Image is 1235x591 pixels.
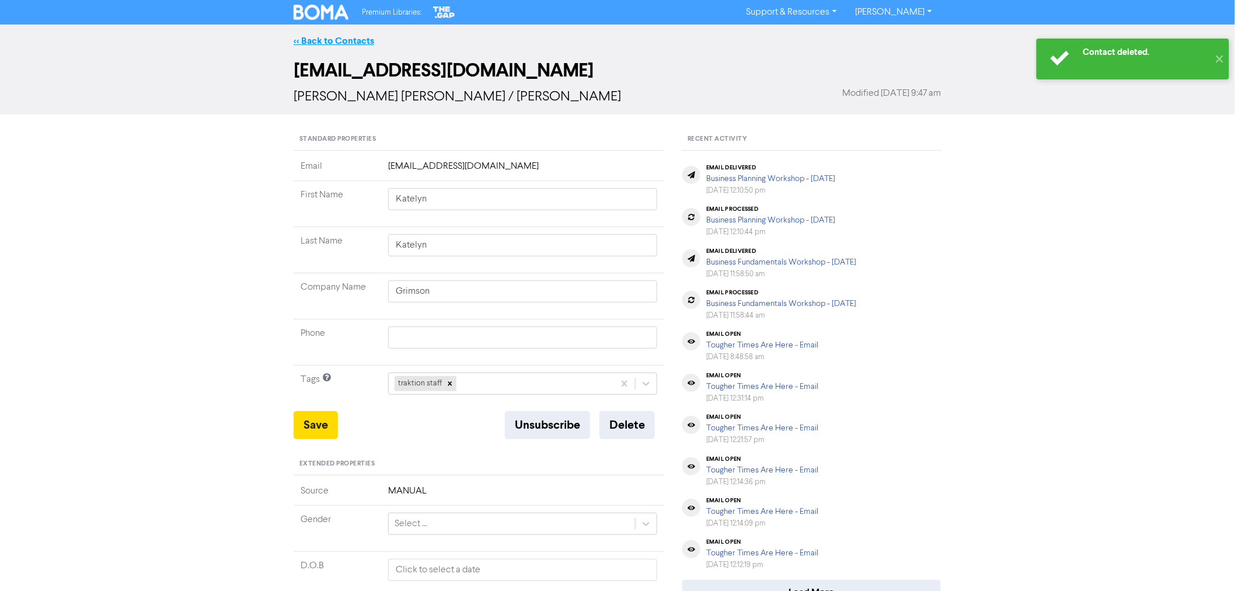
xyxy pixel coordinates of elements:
td: Email [294,159,381,181]
div: email processed [706,206,835,213]
span: Modified [DATE] 9:47 am [842,86,941,100]
div: [DATE] 12:14:09 pm [706,518,818,529]
div: [DATE] 12:10:44 pm [706,227,835,238]
a: Tougher Times Are Here - Email [706,383,818,391]
div: [DATE] 11:58:50 am [706,269,856,280]
div: [DATE] 8:48:58 am [706,352,818,363]
input: Click to select a date [388,559,657,581]
button: Unsubscribe [505,411,590,439]
img: BOMA Logo [294,5,348,20]
button: Delete [599,411,655,439]
td: Company Name [294,273,381,319]
a: Support & Resources [737,3,846,22]
div: Standard Properties [294,128,664,151]
a: Business Planning Workshop - [DATE] [706,175,835,183]
td: Source [294,484,381,506]
div: email delivered [706,164,835,171]
div: [DATE] 12:12:19 pm [706,559,818,571]
span: Premium Libraries: [362,9,422,16]
a: Tougher Times Are Here - Email [706,341,818,349]
td: First Name [294,181,381,227]
iframe: Chat Widget [1177,535,1235,591]
a: [PERSON_NAME] [846,3,941,22]
a: Business Fundamentals Workshop - [DATE] [706,258,856,266]
a: Tougher Times Are Here - Email [706,549,818,557]
a: Business Planning Workshop - [DATE] [706,216,835,224]
div: [DATE] 12:31:14 pm [706,393,818,404]
div: Contact deleted. [1083,46,1209,58]
div: [DATE] 12:21:57 pm [706,434,818,446]
td: Phone [294,319,381,366]
td: MANUAL [381,484,664,506]
a: Tougher Times Are Here - Email [706,466,818,474]
td: [EMAIL_ADDRESS][DOMAIN_NAME] [381,159,664,181]
td: Gender [294,505,381,551]
div: traktion staff [395,376,444,391]
a: Business Fundamentals Workshop - [DATE] [706,300,856,308]
div: Extended Properties [294,453,664,475]
div: email open [706,538,818,545]
div: email open [706,331,818,338]
div: [DATE] 12:14:36 pm [706,477,818,488]
div: email delivered [706,248,856,255]
div: email open [706,372,818,379]
div: Recent Activity [682,128,941,151]
td: Tags [294,366,381,412]
div: email processed [706,289,856,296]
h2: [EMAIL_ADDRESS][DOMAIN_NAME] [294,60,941,82]
div: email open [706,413,818,420]
img: The Gap [431,5,457,20]
button: Save [294,411,338,439]
a: << Back to Contacts [294,35,374,47]
a: Tougher Times Are Here - Email [706,507,818,516]
a: Tougher Times Are Here - Email [706,424,818,432]
div: Select ... [395,517,427,531]
div: email open [706,497,818,504]
div: email open [706,456,818,463]
span: [PERSON_NAME] [PERSON_NAME] / [PERSON_NAME] [294,90,621,104]
td: Last Name [294,227,381,273]
div: [DATE] 12:10:50 pm [706,185,835,196]
div: [DATE] 11:58:44 am [706,310,856,321]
